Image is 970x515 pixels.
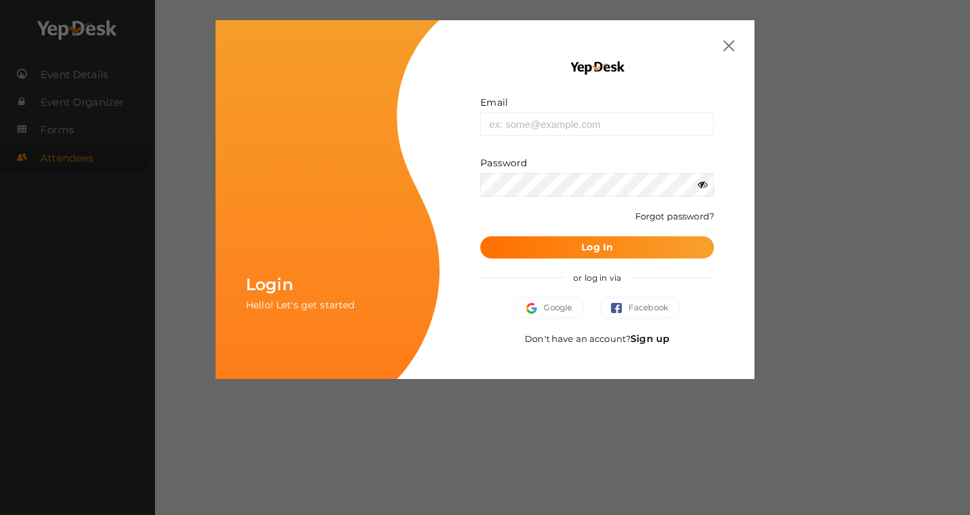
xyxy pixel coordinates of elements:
[630,333,670,345] a: Sign up
[600,297,680,318] button: Facebook
[635,211,714,221] a: Forgot password?
[246,299,354,311] span: Hello! Let's get started
[246,275,293,294] span: Login
[581,241,613,253] b: Log In
[515,297,583,318] button: Google
[480,96,508,109] label: Email
[569,61,625,75] img: YEP_black_cropped.png
[480,236,714,259] button: Log In
[480,112,714,136] input: ex: some@example.com
[525,333,670,344] span: Don't have an account?
[526,303,544,314] img: google.svg
[480,156,527,170] label: Password
[723,40,734,51] img: close.svg
[563,263,631,293] span: or log in via
[611,303,628,314] img: facebook.svg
